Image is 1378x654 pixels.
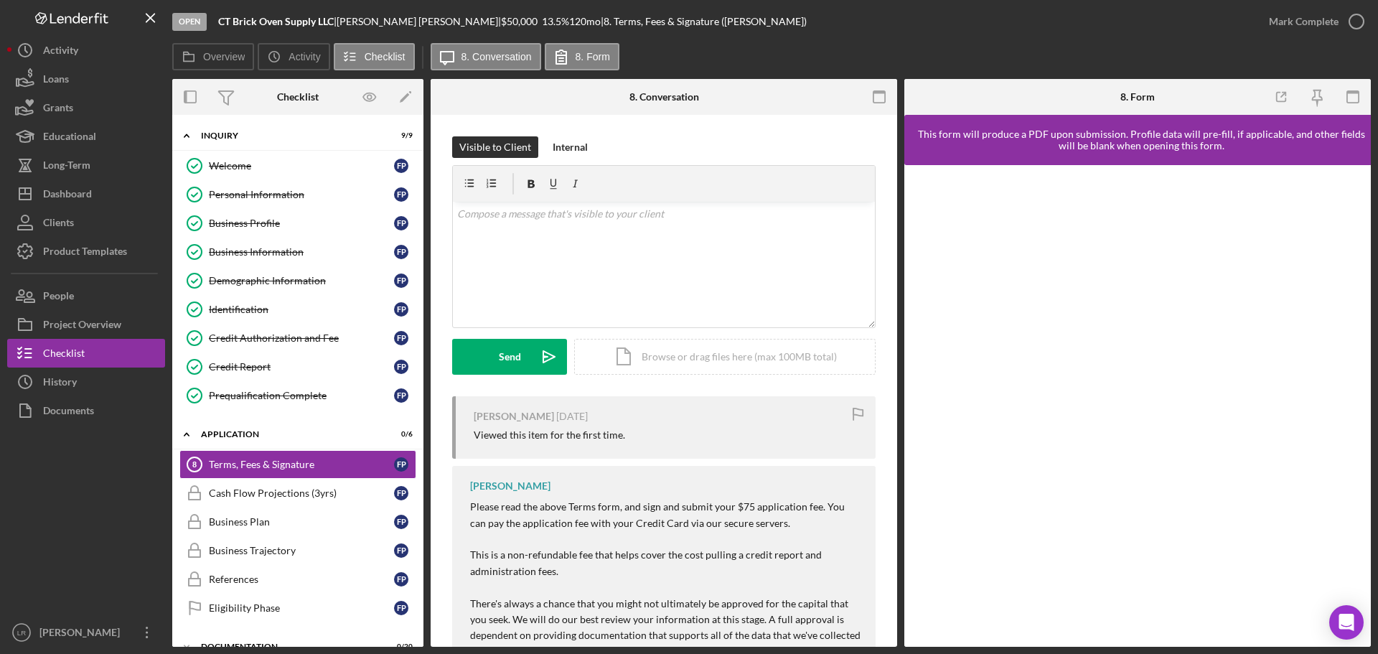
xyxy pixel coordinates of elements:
[499,339,521,375] div: Send
[209,487,394,499] div: Cash Flow Projections (3yrs)
[209,189,394,200] div: Personal Information
[172,13,207,31] div: Open
[179,450,416,479] a: 8Terms, Fees & SignatureFP
[179,151,416,180] a: WelcomeFP
[387,131,413,140] div: 9 / 9
[474,429,625,441] div: Viewed this item for the first time.
[218,16,337,27] div: |
[179,352,416,381] a: Credit ReportFP
[179,209,416,238] a: Business ProfileFP
[394,601,408,615] div: F P
[209,545,394,556] div: Business Trajectory
[556,411,588,422] time: 2025-09-04 13:25
[394,360,408,374] div: F P
[394,388,408,403] div: F P
[179,508,416,536] a: Business PlanFP
[545,43,619,70] button: 8. Form
[179,266,416,295] a: Demographic InformationFP
[209,390,394,401] div: Prequalification Complete
[394,543,408,558] div: F P
[394,331,408,345] div: F P
[394,457,408,472] div: F P
[474,411,554,422] div: [PERSON_NAME]
[569,16,601,27] div: 120 mo
[911,129,1371,151] div: This form will produce a PDF upon submission. Profile data will pre-fill, if applicable, and othe...
[179,324,416,352] a: Credit Authorization and FeeFP
[394,486,408,500] div: F P
[179,295,416,324] a: IdentificationFP
[470,480,550,492] div: [PERSON_NAME]
[337,16,501,27] div: [PERSON_NAME] [PERSON_NAME] |
[459,136,531,158] div: Visible to Client
[277,91,319,103] div: Checklist
[394,274,408,288] div: F P
[394,159,408,173] div: F P
[209,602,394,614] div: Eligibility Phase
[36,618,129,650] div: [PERSON_NAME]
[201,643,377,651] div: Documentation
[7,618,165,647] button: LR[PERSON_NAME]
[452,339,567,375] button: Send
[172,43,254,70] button: Overview
[919,179,1358,632] iframe: Lenderfit form
[209,574,394,585] div: References
[452,136,538,158] button: Visible to Client
[209,218,394,229] div: Business Profile
[209,332,394,344] div: Credit Authorization and Fee
[209,459,394,470] div: Terms, Fees & Signature
[203,51,245,62] label: Overview
[258,43,329,70] button: Activity
[365,51,406,62] label: Checklist
[1120,91,1155,103] div: 8. Form
[394,515,408,529] div: F P
[545,136,595,158] button: Internal
[179,381,416,410] a: Prequalification CompleteFP
[542,16,569,27] div: 13.5 %
[387,430,413,439] div: 0 / 6
[179,238,416,266] a: Business InformationFP
[179,180,416,209] a: Personal InformationFP
[179,479,416,508] a: Cash Flow Projections (3yrs)FP
[1255,7,1371,36] button: Mark Complete
[461,51,532,62] label: 8. Conversation
[431,43,541,70] button: 8. Conversation
[192,460,197,469] tspan: 8
[17,629,26,637] text: LR
[289,51,320,62] label: Activity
